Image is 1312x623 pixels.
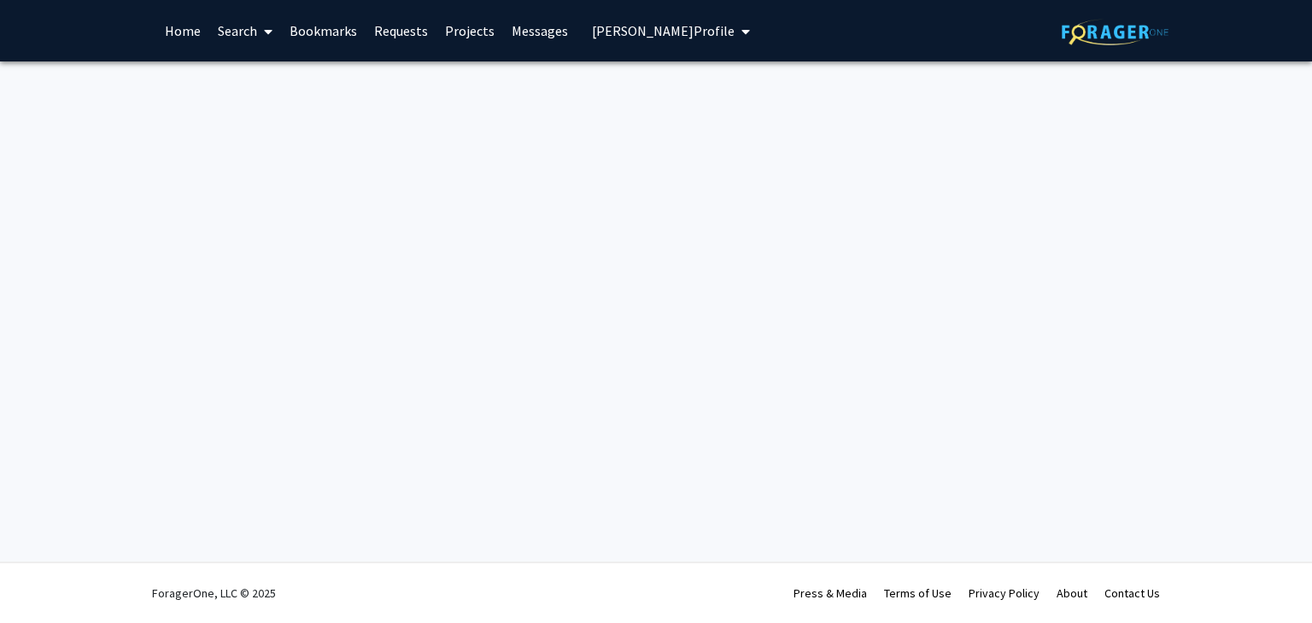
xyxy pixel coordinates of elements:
a: Contact Us [1104,585,1160,601]
a: Projects [436,1,503,61]
a: About [1057,585,1087,601]
a: Terms of Use [884,585,952,601]
a: Press & Media [794,585,867,601]
a: Requests [366,1,436,61]
span: [PERSON_NAME] Profile [592,22,735,39]
a: Search [209,1,281,61]
img: ForagerOne Logo [1062,19,1168,45]
a: Privacy Policy [969,585,1040,601]
a: Home [156,1,209,61]
a: Bookmarks [281,1,366,61]
a: Messages [503,1,577,61]
div: ForagerOne, LLC © 2025 [152,563,276,623]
